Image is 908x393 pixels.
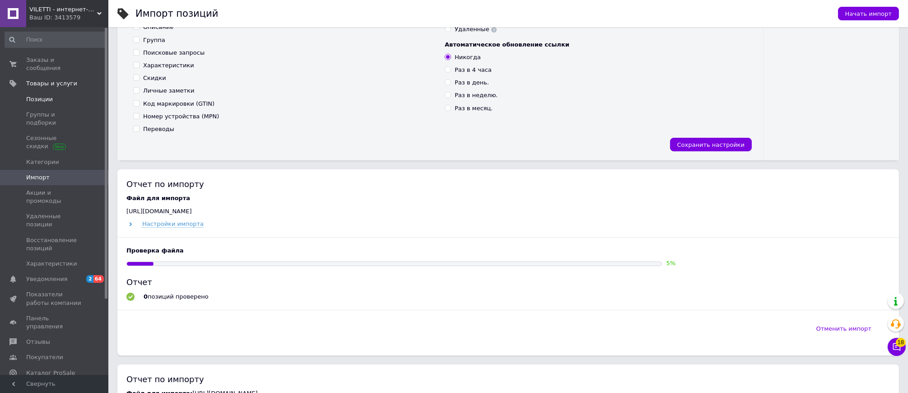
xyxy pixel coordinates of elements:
[26,314,84,331] span: Панель управления
[29,14,108,22] div: Ваш ID: 3413579
[26,212,84,229] span: Удаленные позиции
[26,275,67,283] span: Уведомления
[143,125,174,133] div: Переводы
[455,66,492,74] div: Раз в 4 часа
[26,134,84,150] span: Сезонные скидки
[888,338,906,356] button: Чат с покупателем18
[455,91,498,99] div: Раз в неделю.
[26,338,50,346] span: Отзывы
[86,275,93,283] span: 2
[126,374,890,385] div: Отчет по импорту
[143,87,194,95] div: Личные заметки
[142,220,204,228] span: Настройки импорта
[143,36,165,44] div: Группа
[144,293,209,301] div: позиций проверено
[126,178,890,190] div: Отчет по импорту
[455,25,497,33] div: Удаленные
[126,276,890,288] div: Отчет
[143,112,219,121] div: Номер устройства (MPN)
[143,100,214,108] div: Код маркировки (GTIN)
[126,247,890,255] div: Проверка файла
[144,293,148,300] b: 0
[143,23,173,31] div: Описание
[26,189,84,205] span: Акции и промокоды
[135,8,218,19] h1: Импорт позиций
[26,260,77,268] span: Характеристики
[455,104,493,112] div: Раз в месяц.
[26,158,59,166] span: Категории
[126,194,890,202] div: Файл для импорта
[26,80,77,88] span: Товары и услуги
[896,338,906,347] span: 18
[816,325,871,332] span: Отменить импорт
[143,49,205,57] div: Поисковые запросы
[143,74,166,82] div: Скидки
[143,61,194,70] div: Характеристики
[26,173,50,182] span: Импорт
[93,275,104,283] span: 64
[26,95,53,103] span: Позиции
[26,56,84,72] span: Заказы и сообщения
[26,111,84,127] span: Группы и подборки
[26,236,84,253] span: Восстановление позиций
[5,32,107,48] input: Поиск
[670,138,752,151] button: Сохранить настройки
[845,10,892,17] span: Начать импорт
[666,259,676,267] div: 5 %
[677,141,745,148] span: Сохранить настройки
[455,53,481,61] div: Никогда
[807,319,881,337] button: Отменить импорт
[26,353,63,361] span: Покупатели
[26,369,75,377] span: Каталог ProSale
[445,41,747,49] div: Автоматическое обновление ссылки
[29,5,97,14] span: VILETTI - интернет-магазин товаров для дома
[26,290,84,307] span: Показатели работы компании
[838,7,899,20] button: Начать импорт
[126,208,192,215] span: [URL][DOMAIN_NAME]
[455,79,489,87] div: Раз в день.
